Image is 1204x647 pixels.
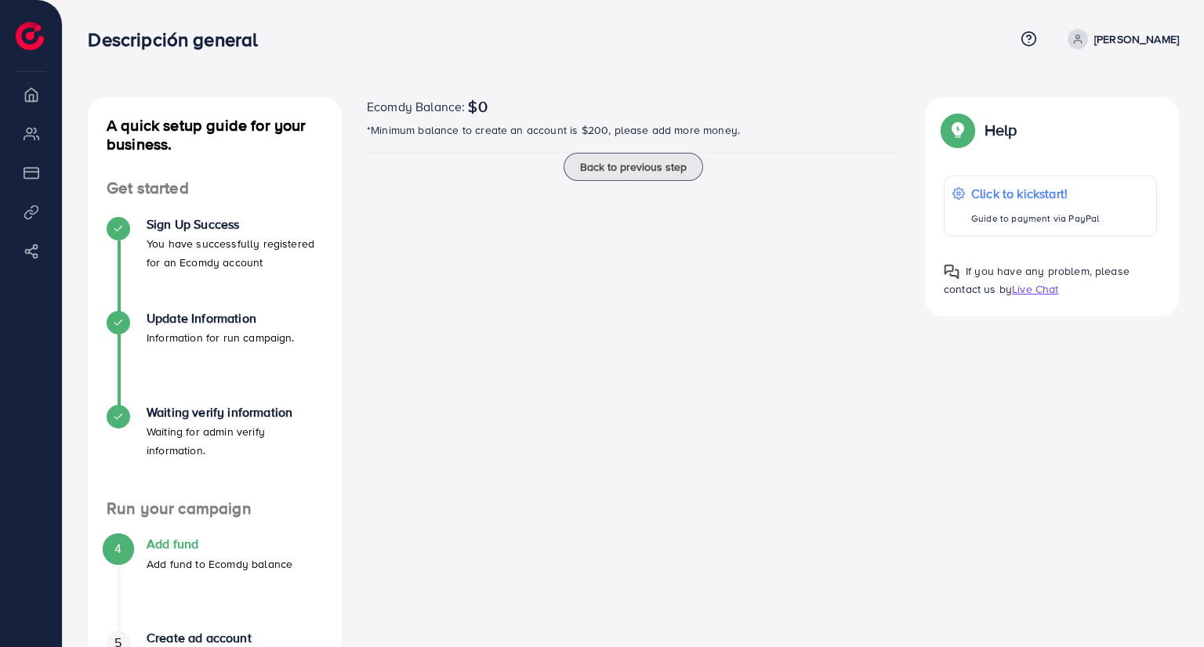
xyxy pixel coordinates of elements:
[88,405,342,499] li: Waiting verify information
[944,264,959,280] img: Popup guide
[147,422,323,460] p: Waiting for admin verify information.
[147,555,292,573] p: Add fund to Ecomdy balance
[468,97,487,116] span: $0
[580,159,687,175] span: Back to previous step
[88,537,342,631] li: Add fund
[16,22,44,50] img: logo
[1012,281,1058,297] span: Live Chat
[985,121,1017,139] p: Help
[971,184,1099,203] p: Click to kickstart!
[1061,29,1179,49] a: [PERSON_NAME]
[88,26,258,52] font: Descripción general
[88,311,342,405] li: Update Information
[367,97,465,116] span: Ecomdy Balance:
[367,121,900,139] p: *Minimum balance to create an account is $200, please add more money.
[88,116,342,154] h4: A quick setup guide for your business.
[147,311,295,326] h4: Update Information
[147,217,323,232] h4: Sign Up Success
[88,179,342,198] h4: Get started
[1094,30,1179,49] p: [PERSON_NAME]
[147,537,292,551] h4: Add fund
[114,540,121,558] span: 4
[147,234,323,272] p: You have successfully registered for an Ecomdy account
[944,263,1130,297] span: If you have any problem, please contact us by
[147,405,323,420] h4: Waiting verify information
[88,499,342,519] h4: Run your campaign
[971,209,1099,228] p: Guide to payment via PayPal
[564,153,703,181] button: Back to previous step
[944,116,972,144] img: Popup guide
[147,328,295,347] p: Information for run campaign.
[147,631,323,645] h4: Create ad account
[88,217,342,311] li: Sign Up Success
